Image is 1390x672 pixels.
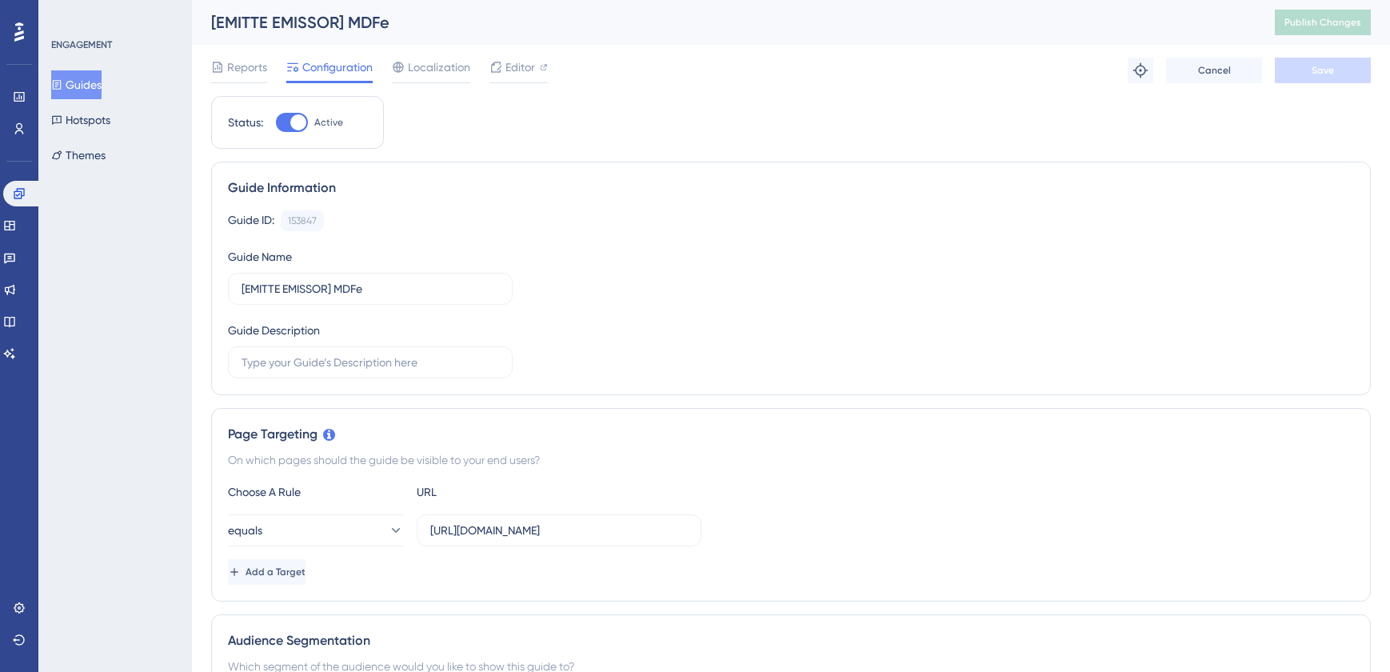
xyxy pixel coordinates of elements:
[1312,64,1334,77] span: Save
[1284,16,1361,29] span: Publish Changes
[228,113,263,132] div: Status:
[228,247,292,266] div: Guide Name
[228,521,262,540] span: equals
[228,450,1354,470] div: On which pages should the guide be visible to your end users?
[302,58,373,77] span: Configuration
[211,11,1235,34] div: [EMITTE EMISSOR] MDFe
[51,141,106,170] button: Themes
[1275,10,1371,35] button: Publish Changes
[228,514,404,546] button: equals
[408,58,470,77] span: Localization
[51,70,102,99] button: Guides
[228,321,320,340] div: Guide Description
[1275,58,1371,83] button: Save
[246,566,306,578] span: Add a Target
[314,116,343,129] span: Active
[51,38,112,51] div: ENGAGEMENT
[430,522,688,539] input: yourwebsite.com/path
[228,559,306,585] button: Add a Target
[228,210,274,231] div: Guide ID:
[227,58,267,77] span: Reports
[228,425,1354,444] div: Page Targeting
[51,106,110,134] button: Hotspots
[228,482,404,502] div: Choose A Rule
[1198,64,1231,77] span: Cancel
[417,482,593,502] div: URL
[288,214,317,227] div: 153847
[1166,58,1262,83] button: Cancel
[228,631,1354,650] div: Audience Segmentation
[242,354,499,371] input: Type your Guide’s Description here
[228,178,1354,198] div: Guide Information
[505,58,535,77] span: Editor
[242,280,499,298] input: Type your Guide’s Name here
